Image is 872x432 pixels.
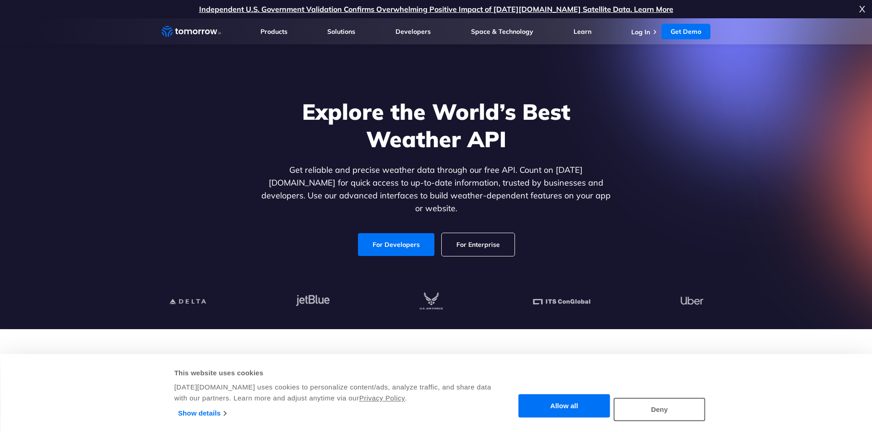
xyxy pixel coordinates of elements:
a: Independent U.S. Government Validation Confirms Overwhelming Positive Impact of [DATE][DOMAIN_NAM... [199,5,673,14]
a: Log In [631,28,650,36]
h1: Explore the World’s Best Weather API [260,98,613,153]
a: Privacy Policy [359,394,405,402]
a: Learn [574,27,591,36]
a: Developers [395,27,431,36]
div: This website uses cookies [174,368,493,379]
a: Space & Technology [471,27,533,36]
a: Home link [162,25,221,38]
p: Get reliable and precise weather data through our free API. Count on [DATE][DOMAIN_NAME] for quic... [260,164,613,215]
a: For Enterprise [442,233,515,256]
a: Solutions [327,27,355,36]
a: For Developers [358,233,434,256]
a: Products [260,27,287,36]
a: Get Demo [661,24,710,39]
a: Show details [178,406,226,420]
button: Deny [614,398,705,421]
button: Allow all [519,395,610,418]
div: [DATE][DOMAIN_NAME] uses cookies to personalize content/ads, analyze traffic, and share data with... [174,382,493,404]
